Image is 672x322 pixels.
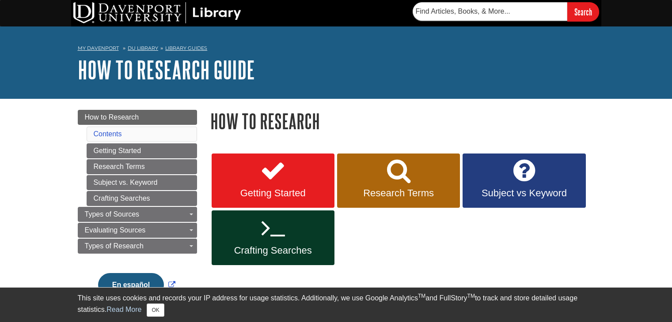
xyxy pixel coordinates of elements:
input: Search [567,2,599,21]
button: Close [147,303,164,317]
a: Subject vs Keyword [463,154,585,208]
a: Read More [106,306,141,313]
span: Crafting Searches [218,245,328,256]
a: Link opens in new window [96,281,178,288]
span: How to Research [85,113,139,121]
a: DU Library [128,45,158,51]
sup: TM [418,293,425,299]
a: How to Research Guide [78,56,255,83]
sup: TM [467,293,475,299]
div: Guide Page Menu [78,110,197,312]
button: En español [98,273,164,297]
span: Types of Sources [85,210,140,218]
span: Evaluating Sources [85,226,146,234]
a: Library Guides [165,45,207,51]
a: Research Terms [87,159,197,174]
a: Getting Started [87,143,197,158]
a: Contents [94,130,122,138]
a: Types of Sources [78,207,197,222]
h1: How to Research [210,110,595,132]
a: Evaluating Sources [78,223,197,238]
a: Crafting Searches [212,210,334,265]
a: Getting Started [212,154,334,208]
a: How to Research [78,110,197,125]
a: Crafting Searches [87,191,197,206]
span: Getting Started [218,187,328,199]
a: Types of Research [78,239,197,254]
span: Types of Research [85,242,144,250]
a: Research Terms [337,154,460,208]
nav: breadcrumb [78,42,595,56]
a: Subject vs. Keyword [87,175,197,190]
form: Searches DU Library's articles, books, and more [413,2,599,21]
span: Research Terms [344,187,453,199]
img: DU Library [73,2,241,23]
span: Subject vs Keyword [469,187,579,199]
input: Find Articles, Books, & More... [413,2,567,21]
a: My Davenport [78,45,119,52]
div: This site uses cookies and records your IP address for usage statistics. Additionally, we use Goo... [78,293,595,317]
